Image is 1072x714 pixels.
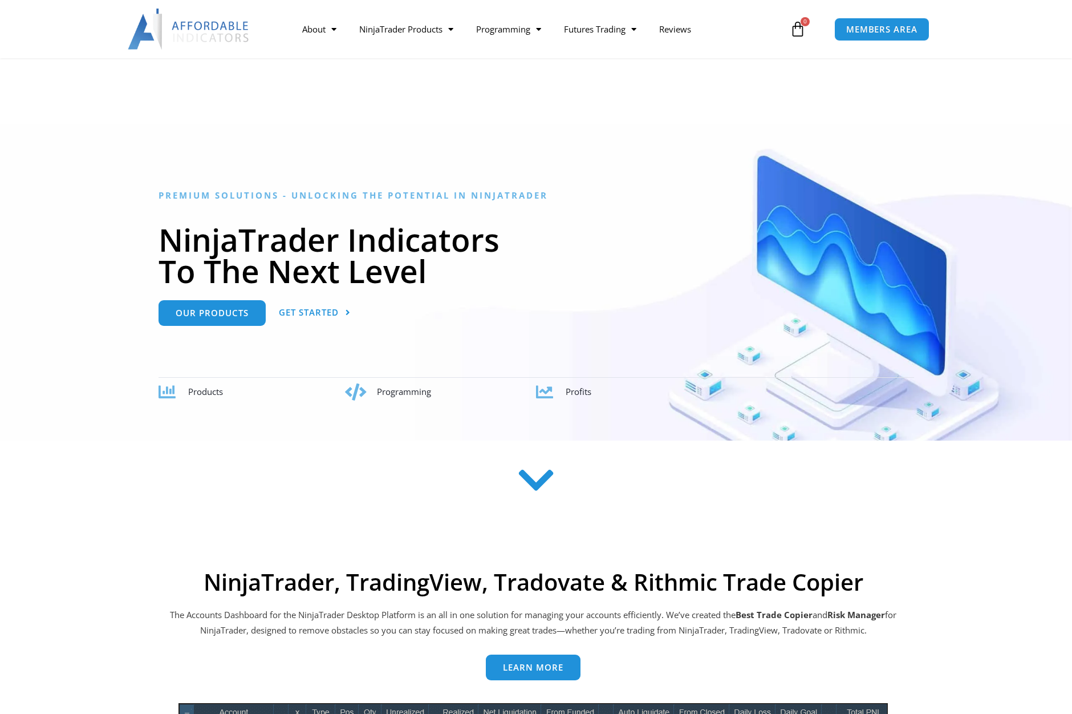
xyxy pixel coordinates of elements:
[827,609,885,620] strong: Risk Manager
[291,16,348,42] a: About
[773,13,823,46] a: 0
[377,386,431,397] span: Programming
[159,224,914,287] h1: NinjaTrader Indicators To The Next Level
[503,663,563,672] span: Learn more
[168,568,898,596] h2: NinjaTrader, TradingView, Tradovate & Rithmic Trade Copier
[801,17,810,26] span: 0
[348,16,465,42] a: NinjaTrader Products
[291,16,787,42] nav: Menu
[648,16,703,42] a: Reviews
[159,190,914,201] h6: Premium Solutions - Unlocking the Potential in NinjaTrader
[176,309,249,317] span: Our Products
[168,607,898,639] p: The Accounts Dashboard for the NinjaTrader Desktop Platform is an all in one solution for managin...
[846,25,917,34] span: MEMBERS AREA
[465,16,553,42] a: Programming
[486,655,580,680] a: Learn more
[736,609,813,620] b: Best Trade Copier
[159,300,266,326] a: Our Products
[566,386,591,397] span: Profits
[188,386,223,397] span: Products
[834,18,929,41] a: MEMBERS AREA
[553,16,648,42] a: Futures Trading
[128,9,250,50] img: LogoAI | Affordable Indicators – NinjaTrader
[279,308,339,317] span: Get Started
[279,300,351,326] a: Get Started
